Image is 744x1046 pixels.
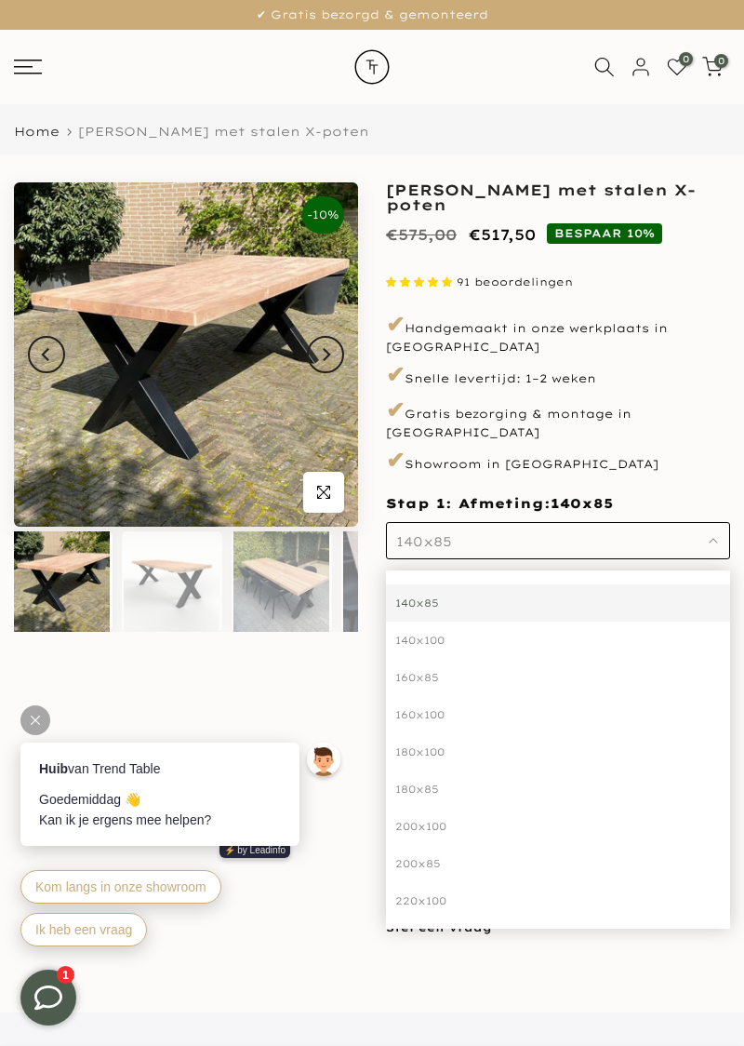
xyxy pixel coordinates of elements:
div: 140x100 [386,622,730,659]
div: 200x100 [386,808,730,845]
p: Handgemaakt in onze werkplaats in [GEOGRAPHIC_DATA] [386,309,730,355]
div: 160x85 [386,659,730,696]
del: €575,00 [386,225,457,244]
span: 4.87 stars [386,275,457,288]
div: 180x100 [386,733,730,771]
span: ✔ [386,310,405,338]
p: Showroom in [GEOGRAPHIC_DATA] [386,445,730,476]
span: ✔ [386,396,405,423]
iframe: toggle-frame [2,951,95,1044]
div: 160x100 [386,696,730,733]
a: Home [14,126,60,138]
p: Gratis bezorging & montage in [GEOGRAPHIC_DATA] [386,395,730,441]
button: 140x85 [386,522,730,559]
div: 180x85 [386,771,730,808]
button: Previous [28,336,65,373]
img: Rechthoekige douglas tuintafel met stalen X-poten [14,531,110,632]
span: 91 beoordelingen [457,275,573,288]
img: Rechthoekige douglas tuintafel met zwarte stalen X-poten [124,531,219,632]
img: trend-table [339,30,405,104]
a: 0 [667,57,687,77]
span: [PERSON_NAME] met stalen X-poten [78,124,369,139]
div: 220x100 [386,882,730,919]
span: 140x85 [551,495,613,514]
img: Rechthoekige douglas tuintafel met stalen X-poten [14,182,358,527]
span: BESPAAR 10% [547,223,662,244]
p: ✔ Gratis bezorgd & gemonteerd [23,5,721,25]
p: Snelle levertijd: 1–2 weken [386,359,730,391]
span: ✔ [386,360,405,388]
div: 140x85 [386,584,730,622]
h1: [PERSON_NAME] met stalen X-poten [386,182,730,212]
a: 0 [702,57,723,77]
span: 0 [714,54,728,68]
span: 0 [679,52,693,66]
button: Next [307,336,344,373]
span: 140x85 [396,533,452,550]
ins: €517,50 [469,221,536,248]
div: 220x85 [386,919,730,957]
span: ✔ [386,446,405,474]
div: 200x85 [386,845,730,882]
span: Stap 1: Afmeting: [386,495,613,512]
iframe: bot-iframe [2,653,365,970]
